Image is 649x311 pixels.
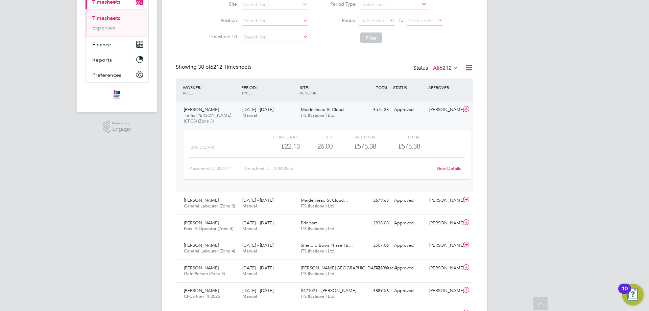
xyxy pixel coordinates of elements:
[333,141,376,152] div: £575.38
[184,112,231,124] span: Traffic [PERSON_NAME] (CPCS) (Zone 3)
[241,90,251,95] span: TYPE
[356,104,391,115] div: £575.38
[436,165,461,171] a: View Details
[391,104,427,115] div: Approved
[207,1,237,7] label: Site
[112,120,131,126] span: Powered by
[242,32,308,42] input: Search for...
[184,242,219,248] span: [PERSON_NAME]
[301,248,336,254] span: ITS (National) Ltd.
[391,285,427,296] div: Approved
[325,17,356,23] label: Period
[85,89,149,100] a: Go to home page
[184,226,233,231] span: Forklift Operator (Zone 4)
[409,18,433,24] span: Select date
[301,220,317,226] span: Bridport
[86,67,148,82] button: Preferences
[92,57,112,63] span: Reports
[301,265,398,271] span: [PERSON_NAME][GEOGRAPHIC_DATA] (Phase 1
[184,293,220,299] span: CPCS Forklift 2025
[112,89,122,100] img: itsconstruction-logo-retina.png
[427,263,462,274] div: [PERSON_NAME]
[103,120,131,133] a: Powered byEngage
[207,34,237,40] label: Timesheet ID
[301,107,348,112] span: Maidenhead St Cloud…
[356,263,391,274] div: £778.00
[333,133,376,141] div: Sub Total
[189,163,244,174] div: Placement ID: 302474
[184,203,235,209] span: General Labourer (Zone 3)
[198,64,251,70] span: 6212 Timesheets
[356,240,391,251] div: £507.06
[433,65,458,71] label: All
[622,284,644,306] button: Open Resource Center, 10 new notifications
[184,248,235,254] span: General Labourer (Zone 4)
[184,271,225,276] span: Gate Person (Zone 3)
[92,15,120,21] a: Timesheets
[413,64,460,73] div: Status
[391,240,427,251] div: Approved
[184,265,219,271] span: [PERSON_NAME]
[300,133,333,141] div: QTY
[256,85,257,90] span: /
[242,293,257,299] span: Manual
[198,64,210,70] span: 30 of
[360,32,382,43] button: Filter
[325,1,356,7] label: Period Type
[242,288,273,293] span: [DATE] - [DATE]
[298,81,357,99] div: SITE
[86,37,148,52] button: Finance
[427,195,462,206] div: [PERSON_NAME]
[242,242,273,248] span: [DATE] - [DATE]
[391,81,427,93] div: STATUS
[184,107,219,112] span: [PERSON_NAME]
[356,285,391,296] div: £889.56
[92,72,121,78] span: Preferences
[242,16,308,26] input: Search for...
[176,64,253,71] div: Showing
[398,142,420,150] span: £575.38
[183,90,193,95] span: ROLE
[92,41,111,48] span: Finance
[184,288,219,293] span: [PERSON_NAME]
[256,141,300,152] div: £22.13
[301,203,336,209] span: ITS (National) Ltd.
[356,195,391,206] div: £679.68
[300,141,333,152] div: 26.00
[200,85,201,90] span: /
[376,133,420,141] div: Total
[242,203,257,209] span: Manual
[427,218,462,229] div: [PERSON_NAME]
[191,145,214,150] span: Basic (£/HR)
[301,112,336,118] span: ITS (National) Ltd.
[391,195,427,206] div: Approved
[184,197,219,203] span: [PERSON_NAME]
[242,197,273,203] span: [DATE] - [DATE]
[301,242,353,248] span: Sherford Bovis Phase 1B…
[361,18,386,24] span: Select date
[301,293,336,299] span: ITS (National) Ltd.
[242,220,273,226] span: [DATE] - [DATE]
[391,218,427,229] div: Approved
[301,197,348,203] span: Maidenhead St Cloud…
[301,288,356,293] span: S421021 - [PERSON_NAME]
[256,133,300,141] div: Charge rate
[244,163,432,174] div: Timesheet ID: TS1813525
[92,24,115,31] a: Expenses
[86,52,148,67] button: Reports
[242,271,257,276] span: Manual
[242,265,273,271] span: [DATE] - [DATE]
[240,81,298,99] div: PERIOD
[242,107,273,112] span: [DATE] - [DATE]
[112,126,131,132] span: Engage
[439,65,452,71] span: 6212
[242,226,257,231] span: Manual
[396,16,405,25] span: To
[427,104,462,115] div: [PERSON_NAME]
[207,17,237,23] label: Position
[391,263,427,274] div: Approved
[427,81,462,93] div: APPROVER
[427,240,462,251] div: [PERSON_NAME]
[427,285,462,296] div: [PERSON_NAME]
[242,112,257,118] span: Manual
